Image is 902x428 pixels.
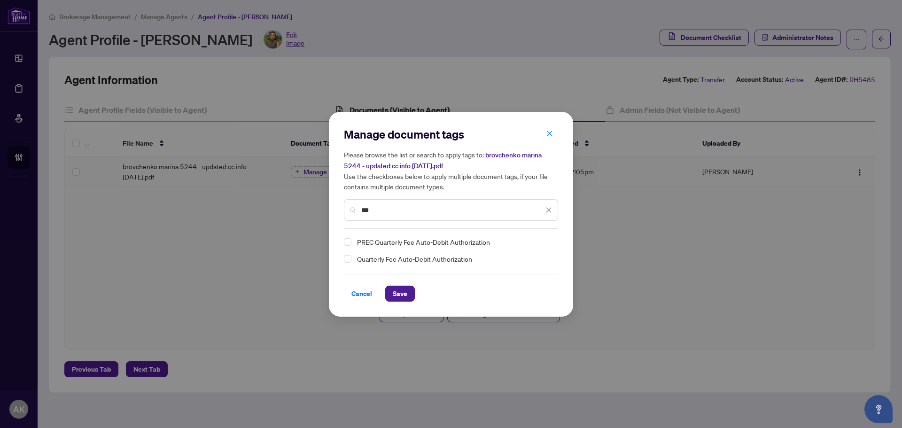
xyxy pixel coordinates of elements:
[344,286,380,302] button: Cancel
[353,253,552,265] span: Quarterly Fee Auto-Debit Authorization
[344,255,351,263] span: Select Quarterly Fee Auto-Debit Authorization
[357,253,472,265] span: Quarterly Fee Auto-Debit Authorization
[344,151,542,170] span: brovchenko marina 5244 - updated cc info [DATE].pdf
[344,127,558,142] h2: Manage document tags
[393,286,407,301] span: Save
[385,286,415,302] button: Save
[353,236,552,248] span: PREC Quarterly Fee Auto-Debit Authorization
[546,130,553,137] span: close
[344,149,558,192] h5: Please browse the list or search to apply tags to: Use the checkboxes below to apply multiple doc...
[351,286,372,301] span: Cancel
[864,395,893,423] button: Open asap
[344,238,351,246] span: Select PREC Quarterly Fee Auto-Debit Authorization
[357,236,490,248] span: PREC Quarterly Fee Auto-Debit Authorization
[545,207,552,213] span: close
